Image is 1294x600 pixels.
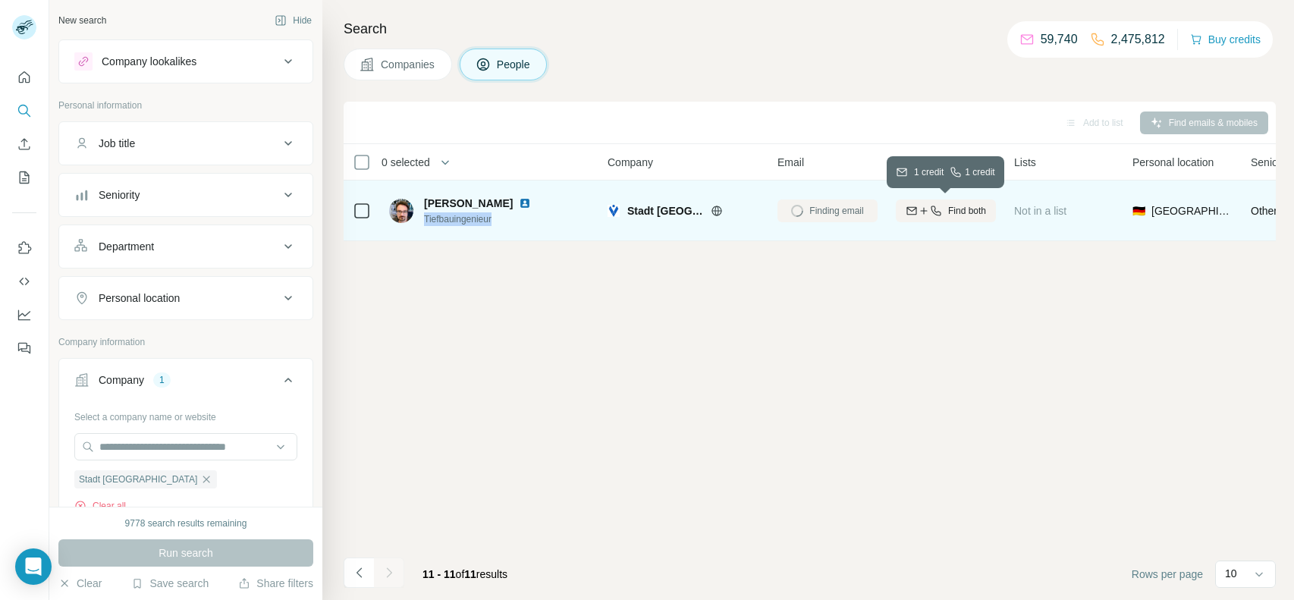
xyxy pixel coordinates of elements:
div: Company [99,372,144,388]
div: 1 [153,373,171,387]
span: [PERSON_NAME] [424,196,513,211]
p: 10 [1225,566,1237,581]
button: Job title [59,125,313,162]
span: Stadt [GEOGRAPHIC_DATA] [627,203,703,218]
button: Use Surfe on LinkedIn [12,234,36,262]
p: 2,475,812 [1111,30,1165,49]
div: Job title [99,136,135,151]
button: Seniority [59,177,313,213]
img: Logo of Stadt Völklingen [608,205,620,217]
div: Seniority [99,187,140,203]
button: Company1 [59,362,313,404]
button: My lists [12,164,36,191]
span: 🇩🇪 [1132,203,1145,218]
div: Company lookalikes [102,54,196,69]
button: Enrich CSV [12,130,36,158]
span: Other [1251,205,1277,217]
button: Hide [264,9,322,32]
span: Personal location [1132,155,1214,170]
p: Personal information [58,99,313,112]
p: Company information [58,335,313,349]
button: Company lookalikes [59,43,313,80]
span: Tiefbauingenieur [424,212,549,226]
div: Personal location [99,291,180,306]
span: 11 [464,568,476,580]
button: Personal location [59,280,313,316]
button: Dashboard [12,301,36,328]
span: Seniority [1251,155,1292,170]
button: Find both [896,199,996,222]
span: 11 - 11 [422,568,456,580]
div: 9778 search results remaining [125,517,247,530]
span: Mobile [896,155,927,170]
span: [GEOGRAPHIC_DATA] [1151,203,1233,218]
button: Use Surfe API [12,268,36,295]
span: Lists [1014,155,1036,170]
div: Select a company name or website [74,404,297,424]
button: Save search [131,576,209,591]
span: Companies [381,57,436,72]
button: Search [12,97,36,124]
button: Clear all [74,499,126,513]
div: New search [58,14,106,27]
span: Not in a list [1014,205,1066,217]
p: 59,740 [1041,30,1078,49]
button: Share filters [238,576,313,591]
span: People [497,57,532,72]
button: Feedback [12,335,36,362]
div: Open Intercom Messenger [15,548,52,585]
img: LinkedIn logo [519,197,531,209]
button: Department [59,228,313,265]
span: Stadt [GEOGRAPHIC_DATA] [79,473,197,486]
h4: Search [344,18,1276,39]
span: Email [777,155,804,170]
span: of [456,568,465,580]
div: Department [99,239,154,254]
span: Find both [948,204,986,218]
button: Quick start [12,64,36,91]
span: results [422,568,507,580]
span: 0 selected [382,155,430,170]
button: Navigate to previous page [344,558,374,588]
button: Clear [58,576,102,591]
button: Buy credits [1190,29,1261,50]
img: Avatar [389,199,413,223]
span: Company [608,155,653,170]
span: Rows per page [1132,567,1203,582]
